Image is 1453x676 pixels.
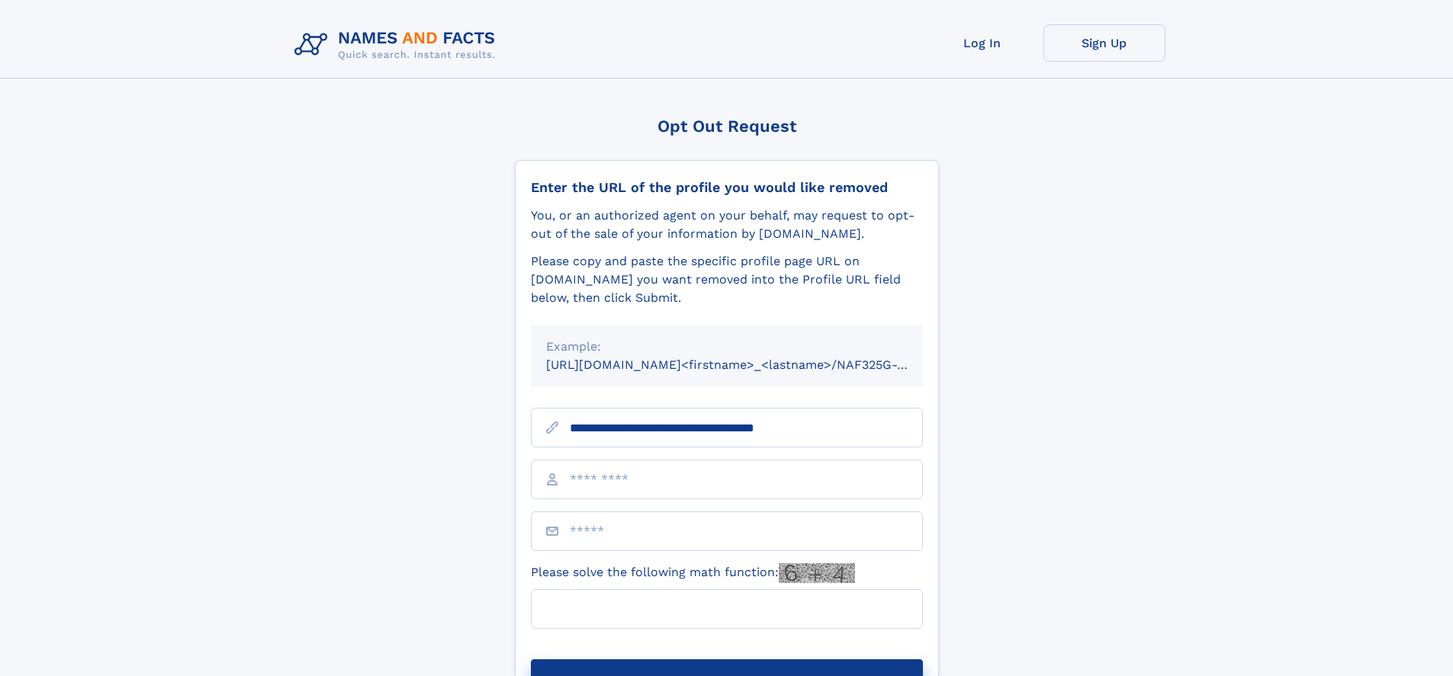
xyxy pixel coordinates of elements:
small: [URL][DOMAIN_NAME]<firstname>_<lastname>/NAF325G-xxxxxxxx [546,357,952,372]
div: Enter the URL of the profile you would like removed [531,179,923,196]
a: Log In [921,24,1043,62]
a: Sign Up [1043,24,1165,62]
div: Example: [546,338,908,356]
div: Opt Out Request [515,117,939,136]
img: Logo Names and Facts [288,24,508,66]
div: You, or an authorized agent on your behalf, may request to opt-out of the sale of your informatio... [531,207,923,243]
label: Please solve the following math function: [531,563,855,583]
div: Please copy and paste the specific profile page URL on [DOMAIN_NAME] you want removed into the Pr... [531,252,923,307]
